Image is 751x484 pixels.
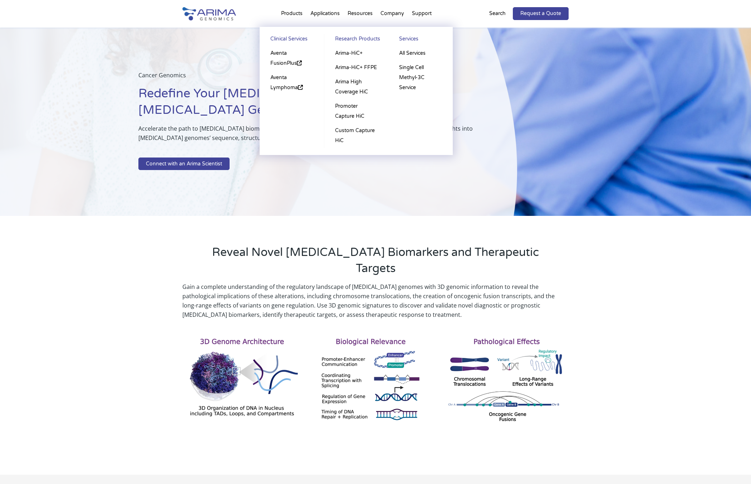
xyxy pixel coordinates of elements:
[332,60,381,75] a: Arima-HiC+ FFPE
[182,7,236,20] img: Arima-Genomics-logo
[182,330,569,425] img: 3D Cancer Genomics (1)
[513,7,569,20] a: Request a Quote
[182,282,569,319] p: Gain a complete understanding of the regulatory landscape of [MEDICAL_DATA] genomes with 3D genom...
[211,245,540,282] h2: Reveal Novel [MEDICAL_DATA] Biomarkers and Therapeutic Targets
[138,158,230,170] a: Connect with an Arima Scientist
[332,34,381,46] a: Research Products
[267,71,317,95] a: Aventa Lymphoma
[396,46,446,60] a: All Services
[489,9,506,18] p: Search
[332,99,381,124] a: Promoter Capture HiC
[396,60,446,95] a: Single Cell Methyl-3C Service
[396,34,446,46] a: Services
[138,71,482,86] p: Cancer Genomics
[332,75,381,99] a: Arima High Coverage HiC
[267,46,317,71] a: Aventa FusionPlus
[138,124,482,148] p: Accelerate the path to [MEDICAL_DATA] biomarker discovery and novel therapeutic approaches with a...
[332,46,381,60] a: Arima-HiC+
[332,124,381,148] a: Custom Capture HiC
[267,34,317,46] a: Clinical Services
[138,86,482,124] h1: Redefine Your [MEDICAL_DATA] Research with 3D [MEDICAL_DATA] Genomics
